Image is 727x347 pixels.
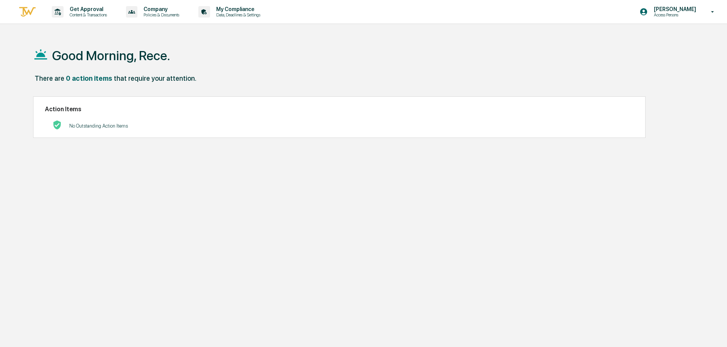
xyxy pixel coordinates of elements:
h1: Good Morning, Rece. [52,48,170,63]
p: Get Approval [64,6,111,12]
p: Data, Deadlines & Settings [210,12,264,18]
div: There are [35,74,64,82]
p: Access Persons [648,12,700,18]
p: No Outstanding Action Items [69,123,128,129]
p: Policies & Documents [137,12,183,18]
img: logo [18,6,37,18]
p: My Compliance [210,6,264,12]
p: Company [137,6,183,12]
div: 0 action items [66,74,112,82]
p: [PERSON_NAME] [648,6,700,12]
h2: Action Items [45,106,634,113]
p: Content & Transactions [64,12,111,18]
div: that require your attention. [114,74,196,82]
img: No Actions logo [53,120,62,130]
